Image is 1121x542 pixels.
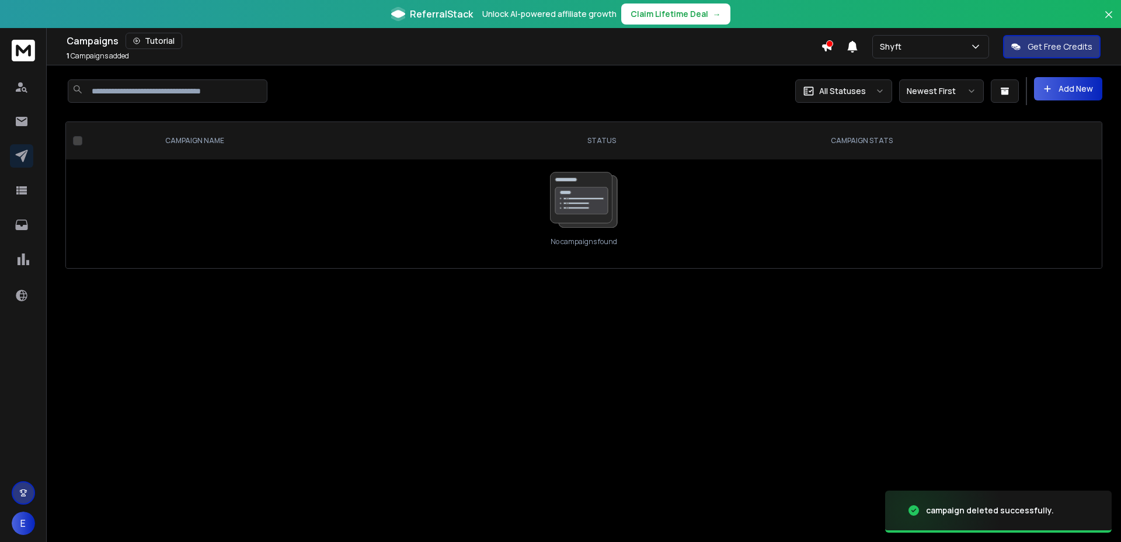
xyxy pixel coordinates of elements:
th: CAMPAIGN NAME [151,122,505,159]
button: E [12,512,35,535]
th: STATUS [506,122,698,159]
div: campaign deleted successfully. [926,505,1054,516]
p: Campaigns added [67,51,129,61]
span: → [713,8,721,20]
button: Newest First [899,79,984,103]
span: ReferralStack [410,7,473,21]
th: CAMPAIGN STATS [698,122,1025,159]
p: Unlock AI-powered affiliate growth [482,8,617,20]
button: Claim Lifetime Deal→ [621,4,730,25]
span: 1 [67,51,69,61]
p: No campaigns found [551,237,617,246]
p: Get Free Credits [1028,41,1092,53]
p: All Statuses [819,85,866,97]
p: Shyft [880,41,906,53]
button: Get Free Credits [1003,35,1101,58]
button: Tutorial [126,33,182,49]
button: Close banner [1101,7,1116,35]
div: Campaigns [67,33,821,49]
button: Add New [1034,77,1102,100]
